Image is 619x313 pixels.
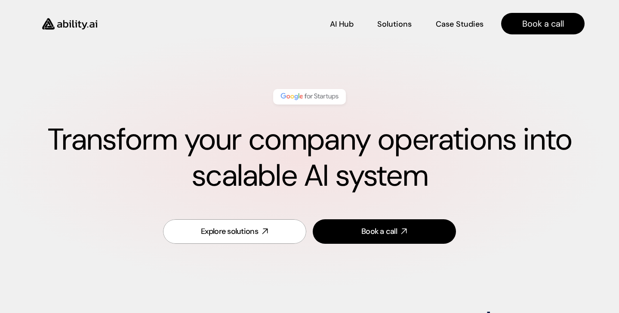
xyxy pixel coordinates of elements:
a: Book a call [313,219,456,244]
div: Explore solutions [201,226,258,237]
a: Explore solutions [163,219,306,244]
p: AI Hub [330,19,354,30]
p: Solutions [377,19,412,30]
div: Book a call [361,226,397,237]
h1: Transform your company operations into scalable AI system [34,122,585,194]
a: Case Studies [435,16,484,31]
a: Book a call [501,13,585,34]
p: Case Studies [436,19,483,30]
p: Book a call [522,18,564,30]
nav: Main navigation [109,13,585,34]
a: AI Hub [330,16,354,31]
a: Solutions [377,16,412,31]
